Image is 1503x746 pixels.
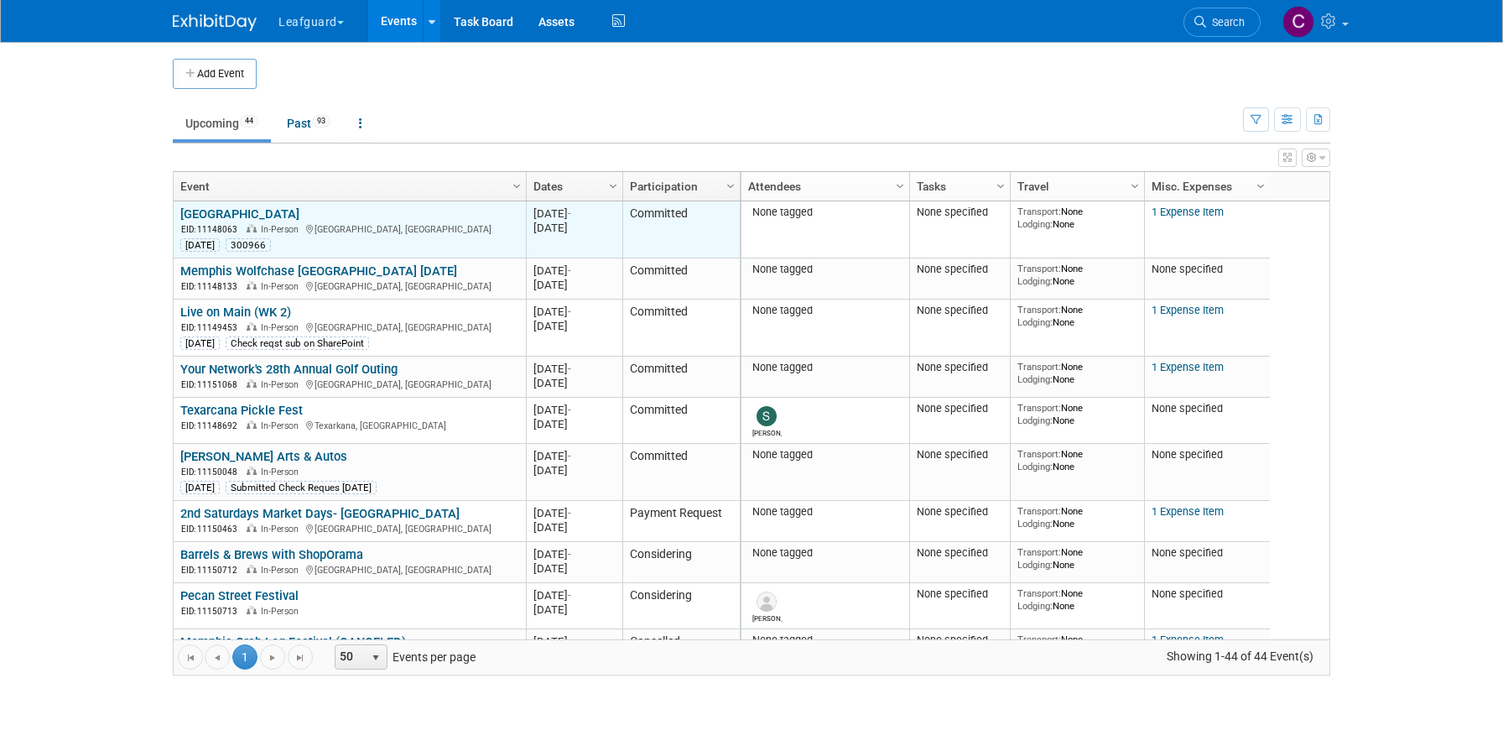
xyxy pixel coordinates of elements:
[917,206,1004,219] div: None specified
[1017,263,1138,287] div: None None
[181,421,244,430] span: EID: 11148692
[180,506,460,521] a: 2nd Saturdays Market Days- [GEOGRAPHIC_DATA]
[568,305,571,318] span: -
[1252,172,1271,197] a: Column Settings
[1152,361,1224,373] a: 1 Expense Item
[1152,304,1224,316] a: 1 Expense Item
[247,281,257,290] img: In-Person Event
[533,403,615,417] div: [DATE]
[173,59,257,89] button: Add Event
[533,449,615,463] div: [DATE]
[917,634,1004,647] div: None specified
[533,506,615,520] div: [DATE]
[294,651,307,665] span: Go to the last page
[1254,180,1267,193] span: Column Settings
[748,304,903,317] div: None tagged
[1206,16,1245,29] span: Search
[1017,634,1061,645] span: Transport:
[180,547,363,562] a: Barrels & Brews with ShopOrama
[261,379,304,390] span: In-Person
[748,263,903,276] div: None tagged
[181,282,244,291] span: EID: 11148133
[892,172,910,197] a: Column Settings
[1152,263,1223,275] span: None specified
[1017,505,1138,530] div: None None
[748,505,903,519] div: None tagged
[1152,402,1223,415] span: None specified
[724,180,737,193] span: Column Settings
[1017,263,1061,274] span: Transport:
[533,603,615,617] div: [DATE]
[1282,6,1314,38] img: Clayton Stackpole
[247,565,257,573] img: In-Person Event
[180,222,518,236] div: [GEOGRAPHIC_DATA], [GEOGRAPHIC_DATA]
[178,644,203,670] a: Go to the first page
[261,524,304,535] span: In-Person
[180,336,220,350] div: [DATE]
[622,444,740,501] td: Committed
[181,380,244,389] span: EID: 11151068
[180,320,518,334] div: [GEOGRAPHIC_DATA], [GEOGRAPHIC_DATA]
[1017,316,1053,328] span: Lodging:
[533,278,615,292] div: [DATE]
[369,651,382,665] span: select
[533,561,615,576] div: [DATE]
[917,402,1004,415] div: None specified
[748,634,903,647] div: None tagged
[606,180,620,193] span: Column Settings
[1017,518,1053,530] span: Lodging:
[757,592,777,612] img: JO ZO
[180,279,518,293] div: [GEOGRAPHIC_DATA], [GEOGRAPHIC_DATA]
[748,172,898,201] a: Attendees
[622,501,740,542] td: Payment Request
[533,206,615,221] div: [DATE]
[247,322,257,331] img: In-Person Event
[605,172,623,197] a: Column Settings
[1017,206,1138,230] div: None None
[247,524,257,532] img: In-Person Event
[1017,172,1133,201] a: Travel
[1152,634,1224,646] a: 1 Expense Item
[1017,587,1138,612] div: None None
[533,417,615,431] div: [DATE]
[247,224,257,232] img: In-Person Event
[261,224,304,235] span: In-Person
[261,281,304,292] span: In-Person
[1017,448,1061,460] span: Transport:
[533,463,615,477] div: [DATE]
[622,300,740,357] td: Committed
[622,357,740,398] td: Committed
[992,172,1011,197] a: Column Settings
[622,398,740,444] td: Committed
[1017,402,1061,414] span: Transport:
[1017,402,1138,426] div: None None
[181,323,244,332] span: EID: 11149453
[180,377,518,391] div: [GEOGRAPHIC_DATA], [GEOGRAPHIC_DATA]
[1017,275,1053,287] span: Lodging:
[533,305,615,319] div: [DATE]
[226,481,377,494] div: Submitted Check Reques [DATE]
[247,379,257,388] img: In-Person Event
[314,644,492,670] span: Events per page
[622,258,740,300] td: Committed
[533,172,611,201] a: Dates
[533,362,615,376] div: [DATE]
[312,115,330,128] span: 93
[757,406,777,426] img: Stephanie Luke
[173,107,271,139] a: Upcoming44
[748,546,903,560] div: None tagged
[1017,361,1061,373] span: Transport:
[205,644,230,670] a: Go to the previous page
[1017,361,1138,385] div: None None
[568,507,571,519] span: -
[917,361,1004,374] div: None specified
[533,520,615,535] div: [DATE]
[180,521,518,535] div: [GEOGRAPHIC_DATA], [GEOGRAPHIC_DATA]
[247,606,257,614] img: In-Person Event
[1017,218,1053,230] span: Lodging:
[288,644,313,670] a: Go to the last page
[1152,206,1224,218] a: 1 Expense Item
[1017,505,1061,517] span: Transport:
[1017,634,1138,658] div: None None
[181,467,244,477] span: EID: 11150048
